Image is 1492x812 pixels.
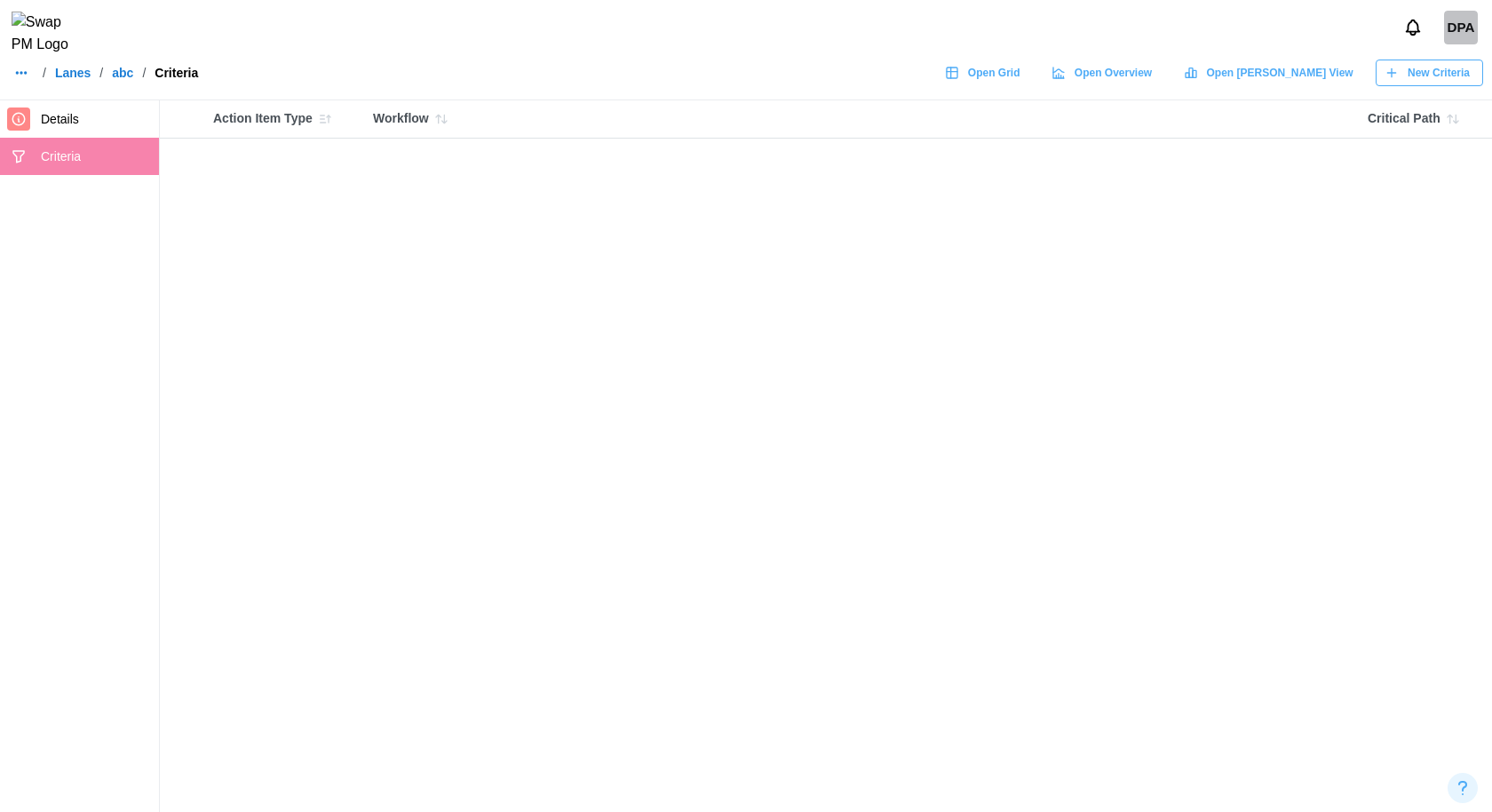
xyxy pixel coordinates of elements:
[99,67,103,79] div: /
[1075,60,1152,85] span: Open Overview
[41,112,79,126] span: Details
[1207,60,1353,85] span: Open [PERSON_NAME] View
[142,67,146,79] div: /
[55,67,91,79] a: Lanes
[41,149,81,163] span: Criteria
[373,107,1350,131] div: Workflow
[12,12,83,56] img: Swap PM Logo
[1376,60,1483,86] button: New Criteria
[1444,11,1478,44] a: Daud Platform admin
[112,67,133,79] a: abc
[1368,107,1483,131] div: Critical Path
[155,67,198,79] div: Criteria
[968,60,1020,85] span: Open Grid
[1408,60,1470,85] span: New Criteria
[935,60,1033,86] a: Open Grid
[213,107,355,131] div: Action Item Type
[1174,60,1366,86] a: Open [PERSON_NAME] View
[1042,60,1165,86] a: Open Overview
[43,67,46,79] div: /
[1444,11,1478,44] div: DPA
[1398,12,1428,43] button: Notifications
